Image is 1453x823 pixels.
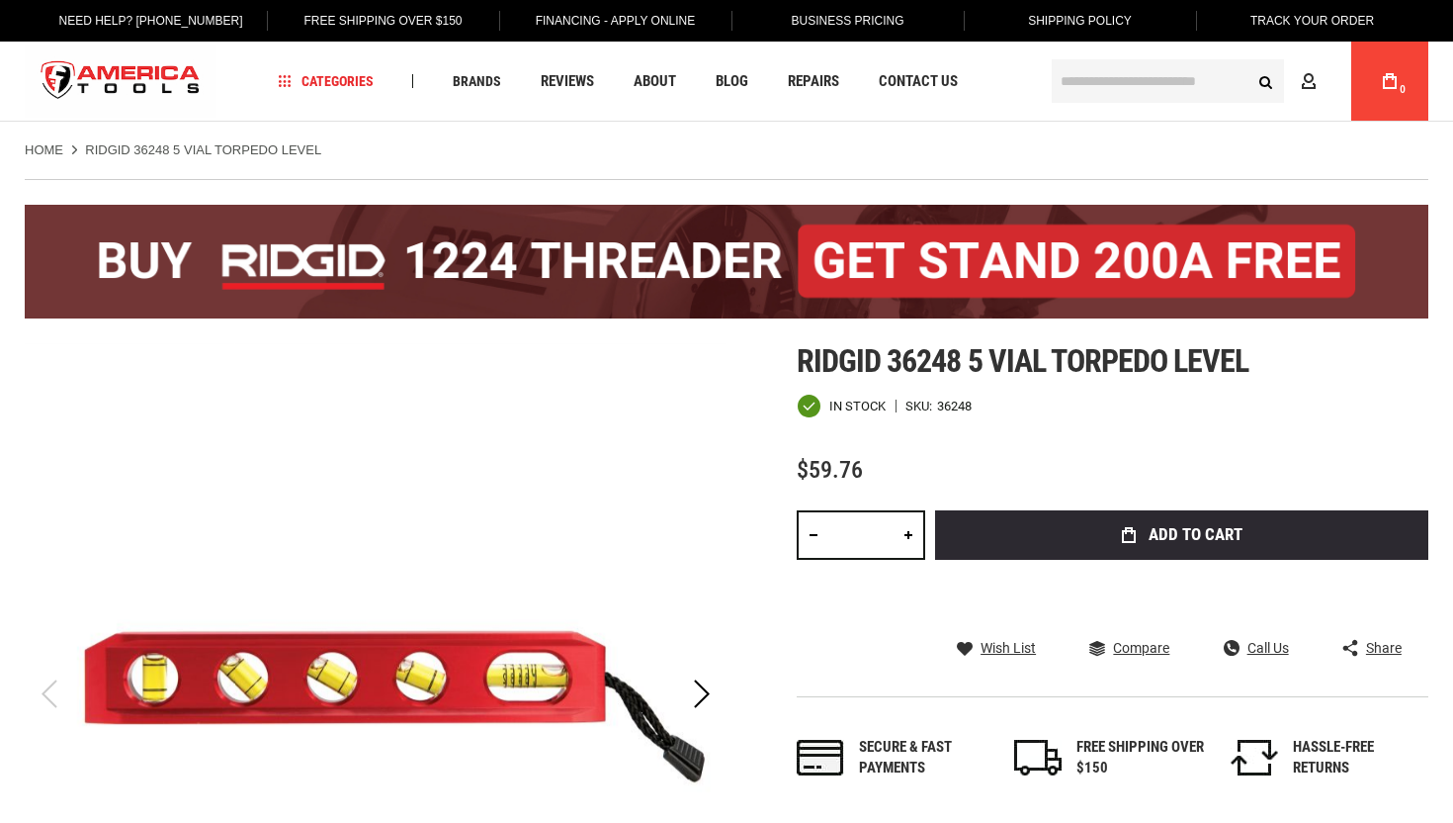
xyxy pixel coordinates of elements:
[634,74,676,89] span: About
[1231,740,1278,776] img: returns
[829,400,886,412] span: In stock
[935,510,1428,560] button: Add to Cart
[1366,641,1402,655] span: Share
[1076,737,1205,779] div: FREE SHIPPING OVER $150
[1014,740,1062,776] img: shipping
[532,68,603,95] a: Reviews
[870,68,967,95] a: Contact Us
[25,45,216,119] img: America Tools
[279,74,374,88] span: Categories
[905,400,937,412] strong: SKU
[541,74,594,89] span: Reviews
[1371,42,1409,121] a: 0
[25,141,63,159] a: Home
[444,68,510,95] a: Brands
[625,68,685,95] a: About
[788,74,839,89] span: Repairs
[879,74,958,89] span: Contact Us
[797,394,886,418] div: Availability
[1149,526,1242,543] span: Add to Cart
[1113,641,1169,655] span: Compare
[270,68,383,95] a: Categories
[1089,639,1169,657] a: Compare
[1400,84,1406,95] span: 0
[779,68,848,95] a: Repairs
[453,74,501,88] span: Brands
[25,45,216,119] a: store logo
[859,737,987,779] div: Secure & fast payments
[25,205,1428,319] img: BOGO: Buy the RIDGID® 1224 Threader (26092), get the 92467 200A Stand FREE!
[937,400,972,412] div: 36248
[797,740,844,776] img: payments
[1246,62,1284,100] button: Search
[1224,639,1289,657] a: Call Us
[1028,14,1132,28] span: Shipping Policy
[797,456,863,484] span: $59.76
[716,74,748,89] span: Blog
[1293,737,1421,779] div: HASSLE-FREE RETURNS
[1247,641,1289,655] span: Call Us
[707,68,757,95] a: Blog
[85,142,321,157] strong: RIDGID 36248 5 VIAL TORPEDO LEVEL
[981,641,1036,655] span: Wish List
[957,639,1036,657] a: Wish List
[797,342,1248,380] span: Ridgid 36248 5 vial torpedo level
